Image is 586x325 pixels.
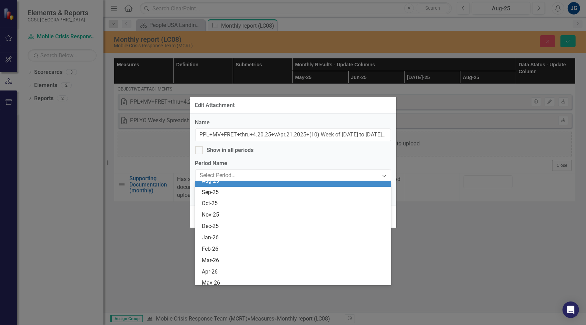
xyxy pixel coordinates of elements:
[207,146,254,154] div: Show in all periods
[202,189,387,197] div: Sep-25
[202,234,387,242] div: Jan-26
[202,279,387,287] div: May-26
[195,119,391,127] label: Name
[202,211,387,219] div: Nov-25
[202,268,387,276] div: Apr-26
[563,302,579,318] div: Open Intercom Messenger
[202,257,387,265] div: Mar-26
[195,160,391,168] label: Period Name
[195,102,235,108] div: Edit Attachment
[195,128,391,141] input: Name
[202,200,387,208] div: Oct-25
[202,222,387,230] div: Dec-25
[202,245,387,253] div: Feb-26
